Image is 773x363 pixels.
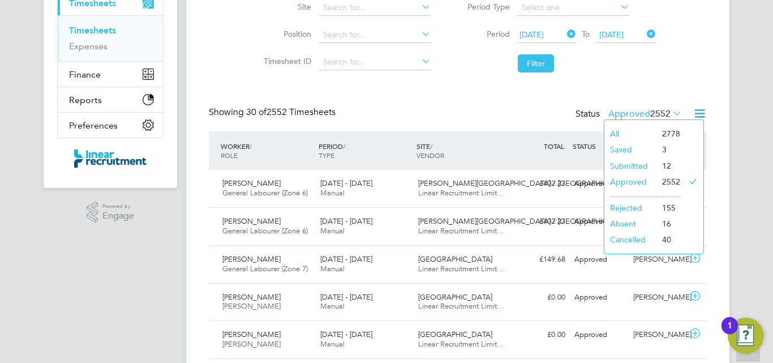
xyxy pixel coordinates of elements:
[320,330,372,339] span: [DATE] - [DATE]
[656,200,680,216] li: 155
[69,95,102,105] span: Reports
[418,339,504,349] span: Linear Recruitment Limit…
[656,174,680,190] li: 2552
[316,136,414,165] div: PERIOD
[222,301,281,311] span: [PERSON_NAME]
[418,216,632,226] span: [PERSON_NAME][GEOGRAPHIC_DATA] / [GEOGRAPHIC_DATA]
[518,54,554,72] button: Filter
[222,188,308,198] span: General Labourer (Zone 6)
[246,106,267,118] span: 30 of
[544,142,564,151] span: TOTAL
[570,136,629,156] div: STATUS
[511,288,570,307] div: £0.00
[604,142,656,157] li: Saved
[87,202,135,223] a: Powered byEngage
[418,254,492,264] span: [GEOGRAPHIC_DATA]
[608,108,682,119] label: Approved
[69,25,116,36] a: Timesheets
[319,151,334,160] span: TYPE
[58,113,163,138] button: Preferences
[604,126,656,142] li: All
[102,211,134,221] span: Engage
[629,288,688,307] div: [PERSON_NAME]
[343,142,345,151] span: /
[599,29,624,40] span: [DATE]
[650,108,671,119] span: 2552
[511,212,570,231] div: £402.27
[222,339,281,349] span: [PERSON_NAME]
[222,292,281,302] span: [PERSON_NAME]
[221,151,238,160] span: ROLE
[320,292,372,302] span: [DATE] - [DATE]
[320,178,372,188] span: [DATE] - [DATE]
[260,2,311,12] label: Site
[570,174,629,193] div: Approved
[430,142,432,151] span: /
[320,339,345,349] span: Manual
[320,226,345,236] span: Manual
[320,188,345,198] span: Manual
[69,41,108,52] a: Expenses
[69,69,101,80] span: Finance
[320,301,345,311] span: Manual
[656,232,680,247] li: 40
[511,326,570,344] div: £0.00
[570,326,629,344] div: Approved
[418,264,504,274] span: Linear Recruitment Limit…
[260,56,311,66] label: Timesheet ID
[418,226,504,236] span: Linear Recruitment Limit…
[320,254,372,264] span: [DATE] - [DATE]
[728,318,764,354] button: Open Resource Center, 1 new notification
[69,120,118,131] span: Preferences
[418,301,504,311] span: Linear Recruitment Limit…
[570,250,629,269] div: Approved
[418,188,504,198] span: Linear Recruitment Limit…
[418,292,492,302] span: [GEOGRAPHIC_DATA]
[604,216,656,232] li: Absent
[578,27,593,41] span: To
[511,250,570,269] div: £149.68
[250,142,252,151] span: /
[58,15,163,61] div: Timesheets
[604,200,656,216] li: Rejected
[319,27,431,43] input: Search for...
[222,264,308,274] span: General Labourer (Zone 7)
[570,212,629,231] div: Approved
[416,151,444,160] span: VENDOR
[418,330,492,339] span: [GEOGRAPHIC_DATA]
[727,326,732,340] div: 1
[74,150,147,168] img: linearrecruitment-logo-retina.png
[604,158,656,174] li: Submitted
[656,142,680,157] li: 3
[218,136,316,165] div: WORKER
[320,264,345,274] span: Manual
[320,216,372,226] span: [DATE] - [DATE]
[246,106,336,118] span: 2552 Timesheets
[414,136,512,165] div: SITE
[58,87,163,112] button: Reports
[656,126,680,142] li: 2778
[260,29,311,39] label: Position
[222,216,281,226] span: [PERSON_NAME]
[222,226,308,236] span: General Labourer (Zone 6)
[656,216,680,232] li: 16
[511,174,570,193] div: £402.27
[629,326,688,344] div: [PERSON_NAME]
[570,288,629,307] div: Approved
[58,62,163,87] button: Finance
[576,106,684,122] div: Status
[519,29,544,40] span: [DATE]
[209,106,338,118] div: Showing
[222,178,281,188] span: [PERSON_NAME]
[57,150,164,168] a: Go to home page
[102,202,134,211] span: Powered by
[656,158,680,174] li: 12
[604,174,656,190] li: Approved
[459,2,510,12] label: Period Type
[418,178,632,188] span: [PERSON_NAME][GEOGRAPHIC_DATA] / [GEOGRAPHIC_DATA]
[629,250,688,269] div: [PERSON_NAME]
[319,54,431,70] input: Search for...
[222,254,281,264] span: [PERSON_NAME]
[222,330,281,339] span: [PERSON_NAME]
[459,29,510,39] label: Period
